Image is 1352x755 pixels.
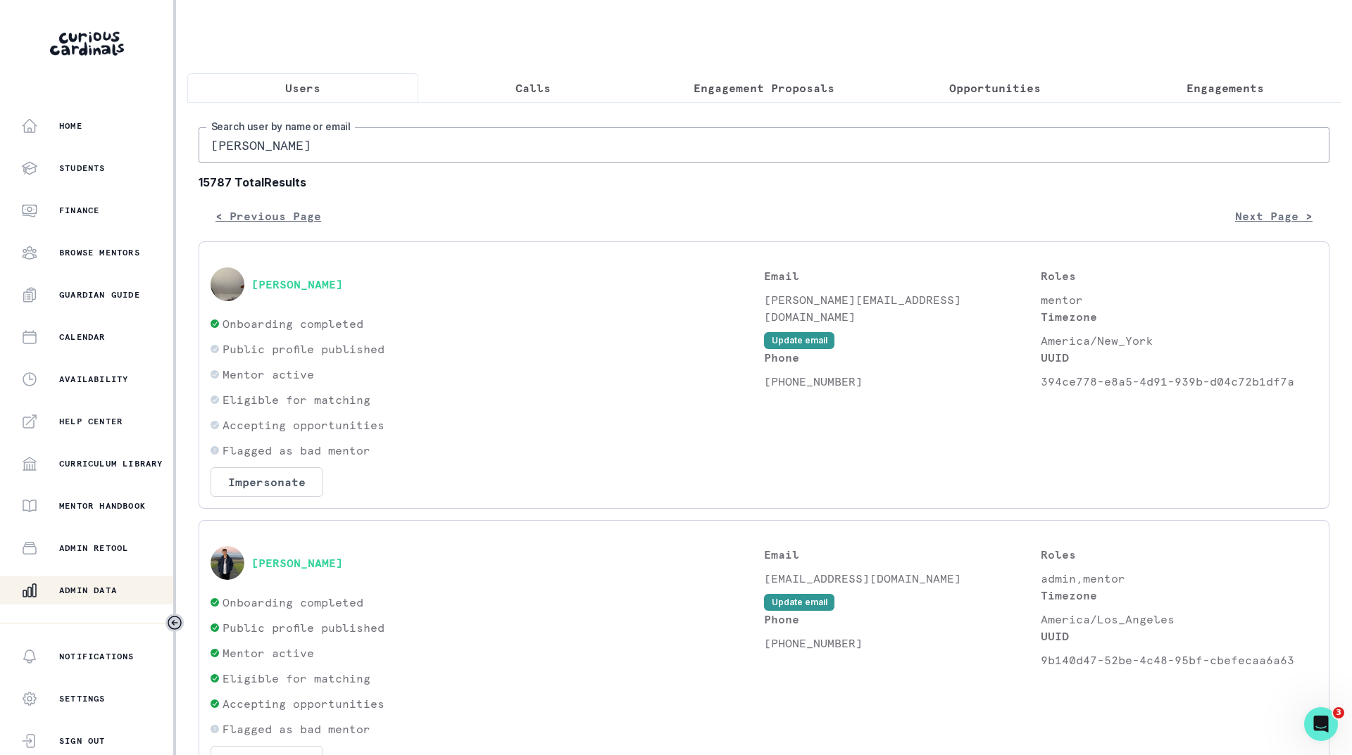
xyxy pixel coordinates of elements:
b: 15787 Total Results [199,174,1329,191]
span: 3 [1333,707,1344,718]
p: Finance [59,205,99,216]
p: [PHONE_NUMBER] [764,635,1041,652]
p: Email [764,546,1041,563]
p: UUID [1041,628,1317,645]
p: Onboarding completed [223,315,363,332]
p: Accepting opportunities [223,695,384,712]
button: < Previous Page [199,202,338,230]
p: Home [59,120,82,132]
p: Roles [1041,546,1317,563]
button: [PERSON_NAME] [251,556,343,570]
p: Notifications [59,651,134,662]
p: Engagement Proposals [694,80,834,96]
p: Flagged as bad mentor [223,721,370,737]
p: Public profile published [223,341,384,357]
p: [PERSON_NAME][EMAIL_ADDRESS][DOMAIN_NAME] [764,291,1041,325]
p: Email [764,267,1041,284]
p: Timezone [1041,308,1317,325]
button: Impersonate [211,467,323,497]
p: Public profile published [223,619,384,636]
p: Mentor active [223,645,314,661]
p: Phone [764,349,1041,366]
iframe: Intercom live chat [1304,707,1338,741]
p: [EMAIL_ADDRESS][DOMAIN_NAME] [764,570,1041,587]
p: America/New_York [1041,332,1317,349]
p: Mentor active [223,366,314,383]
p: Calendar [59,331,106,343]
p: Timezone [1041,587,1317,604]
p: Availability [59,374,128,385]
p: Users [285,80,320,96]
p: Sign Out [59,735,106,747]
button: Toggle sidebar [165,614,184,632]
p: [PHONE_NUMBER] [764,373,1041,390]
p: UUID [1041,349,1317,366]
p: Settings [59,693,106,704]
button: Next Page > [1218,202,1329,230]
p: Guardian Guide [59,289,140,300]
p: Eligible for matching [223,670,370,687]
p: 9b140d47-52be-4c48-95bf-cbefecaa6a63 [1041,652,1317,668]
button: [PERSON_NAME] [251,277,343,291]
p: Engagements [1187,80,1264,96]
p: Phone [764,611,1041,628]
p: Flagged as bad mentor [223,442,370,459]
button: Update email [764,332,834,349]
img: Curious Cardinals Logo [50,32,124,56]
p: Eligible for matching [223,391,370,408]
p: Onboarding completed [223,594,363,611]
p: Admin Retool [59,543,128,554]
p: America/Los_Angeles [1041,611,1317,628]
p: 394ce778-e8a5-4d91-939b-d04c72b1df7a [1041,373,1317,390]
p: Admin Data [59,585,117,596]
p: Opportunities [949,80,1041,96]
p: Browse Mentors [59,247,140,258]
p: Students [59,163,106,174]
p: Help Center [59,416,123,427]
p: Mentor Handbook [59,500,146,512]
p: admin,mentor [1041,570,1317,587]
p: Curriculum Library [59,458,163,469]
p: mentor [1041,291,1317,308]
button: Update email [764,594,834,611]
p: Calls [515,80,551,96]
p: Accepting opportunities [223,417,384,433]
p: Roles [1041,267,1317,284]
